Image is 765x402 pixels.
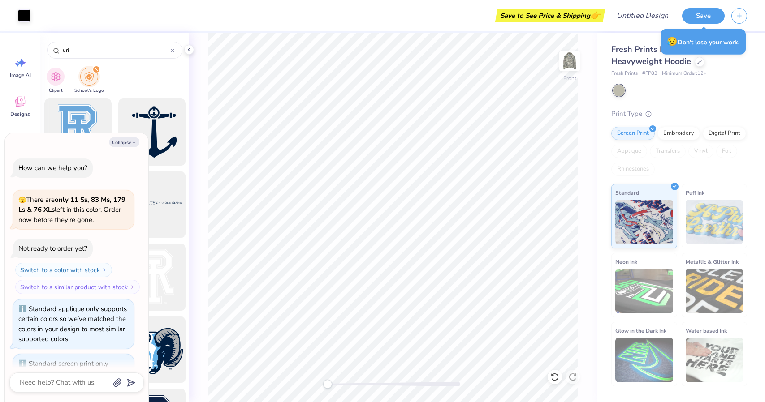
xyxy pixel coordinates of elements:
button: filter button [74,68,104,94]
div: Rhinestones [611,163,655,176]
img: Neon Ink [615,269,673,313]
span: Glow in the Dark Ink [615,326,666,335]
div: Accessibility label [323,380,332,389]
div: Save to See Price & Shipping [497,9,603,22]
div: Don’t lose your work. [661,29,746,55]
span: Fresh Prints [611,70,638,77]
span: 😥 [667,36,678,47]
div: How can we help you? [18,163,87,172]
img: Metallic & Glitter Ink [686,269,743,313]
div: Digital Print [703,127,746,140]
img: Water based Ink [686,338,743,382]
div: Not ready to order yet? [18,244,87,253]
span: Designs [10,111,30,118]
button: Collapse [109,137,139,147]
span: Clipart [49,87,63,94]
div: Transfers [650,145,686,158]
span: Neon Ink [615,257,637,266]
input: Untitled Design [609,7,675,25]
span: Fresh Prints Boston Camo Heavyweight Hoodie [611,44,710,67]
img: Switch to a similar product with stock [130,284,135,290]
div: Standard screen print only supports certain colors so we’ve matched the colors in your design to ... [18,359,127,398]
img: Switch to a color with stock [102,267,107,273]
img: Standard [615,200,673,244]
div: filter for School's Logo [74,68,104,94]
img: Puff Ink [686,200,743,244]
div: Standard applique only supports certain colors so we’ve matched the colors in your design to most... [18,304,127,344]
div: Vinyl [688,145,713,158]
div: Print Type [611,109,747,119]
input: Try "WashU" [62,46,171,55]
span: There are left in this color. Order now before they're gone. [18,195,125,224]
div: Applique [611,145,647,158]
span: School's Logo [74,87,104,94]
div: Foil [716,145,737,158]
span: 🫣 [18,196,26,204]
button: Switch to a color with stock [15,263,112,277]
img: Front [561,52,579,70]
button: Save [682,8,725,24]
span: Minimum Order: 12 + [662,70,707,77]
span: Puff Ink [686,188,704,197]
div: Screen Print [611,127,655,140]
div: Embroidery [657,127,700,140]
button: Switch to a similar product with stock [15,280,140,294]
span: Metallic & Glitter Ink [686,257,739,266]
img: Glow in the Dark Ink [615,338,673,382]
img: Clipart Image [51,72,61,82]
span: 👉 [590,10,600,21]
span: Image AI [10,72,31,79]
span: Standard [615,188,639,197]
span: # FP83 [642,70,657,77]
div: filter for Clipart [47,68,65,94]
strong: only 11 Ss, 83 Ms, 179 Ls & 76 XLs [18,195,125,214]
button: filter button [47,68,65,94]
span: Water based Ink [686,326,727,335]
div: Front [563,74,576,82]
img: School's Logo Image [84,72,94,82]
